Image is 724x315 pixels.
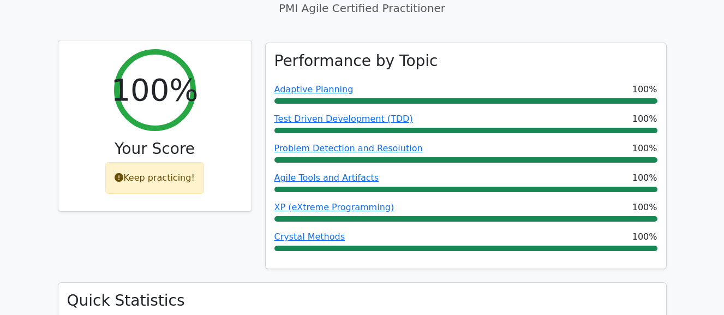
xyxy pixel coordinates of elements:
[67,140,243,158] h3: Your Score
[632,171,657,185] span: 100%
[632,201,657,214] span: 100%
[274,114,413,124] a: Test Driven Development (TDD)
[632,230,657,243] span: 100%
[274,143,423,153] a: Problem Detection and Resolution
[67,292,657,310] h3: Quick Statistics
[632,142,657,155] span: 100%
[105,162,204,194] div: Keep practicing!
[632,83,657,96] span: 100%
[111,72,198,108] h2: 100%
[274,202,394,212] a: XP (eXtreme Programming)
[274,52,438,70] h3: Performance by Topic
[632,112,657,126] span: 100%
[274,173,379,183] a: Agile Tools and Artifacts
[274,84,354,94] a: Adaptive Planning
[274,231,345,242] a: Crystal Methods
